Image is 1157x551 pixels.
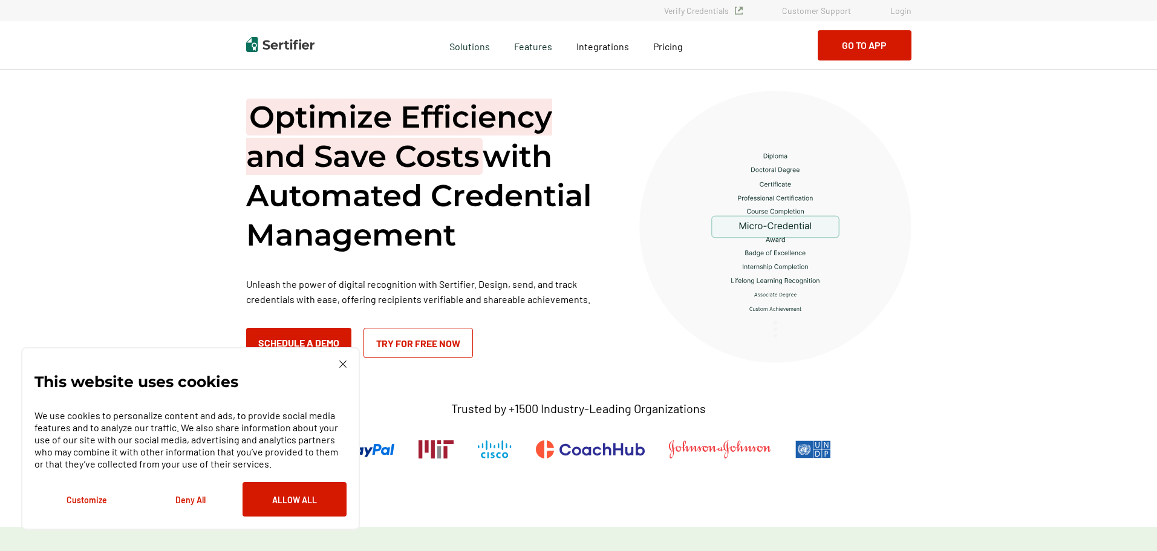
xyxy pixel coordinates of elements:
[795,440,831,458] img: UNDP
[34,409,347,470] p: We use cookies to personalize content and ads, to provide social media features and to analyze ou...
[326,440,394,458] img: PayPal
[449,37,490,53] span: Solutions
[536,440,645,458] img: CoachHub
[243,482,347,517] button: Allow All
[653,37,683,53] a: Pricing
[139,482,243,517] button: Deny All
[34,482,139,517] button: Customize
[514,37,552,53] span: Features
[339,360,347,368] img: Cookie Popup Close
[246,276,609,307] p: Unleash the power of digital recognition with Sertifier. Design, send, and track credentials with...
[818,30,911,60] button: Go to App
[782,5,851,16] a: Customer Support
[246,37,315,52] img: Sertifier | Digital Credentialing Platform
[890,5,911,16] a: Login
[664,5,743,16] a: Verify Credentials
[576,41,629,52] span: Integrations
[478,440,512,458] img: Cisco
[363,328,473,358] a: Try for Free Now
[669,440,771,458] img: Johnson & Johnson
[754,293,797,298] g: Associate Degree
[246,328,351,358] button: Schedule a Demo
[576,37,629,53] a: Integrations
[653,41,683,52] span: Pricing
[246,99,552,175] span: Optimize Efficiency and Save Costs
[34,376,238,388] p: This website uses cookies
[451,401,706,416] p: Trusted by +1500 Industry-Leading Organizations
[246,97,609,255] h1: with Automated Credential Management
[419,440,454,458] img: Massachusetts Institute of Technology
[735,7,743,15] img: Verified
